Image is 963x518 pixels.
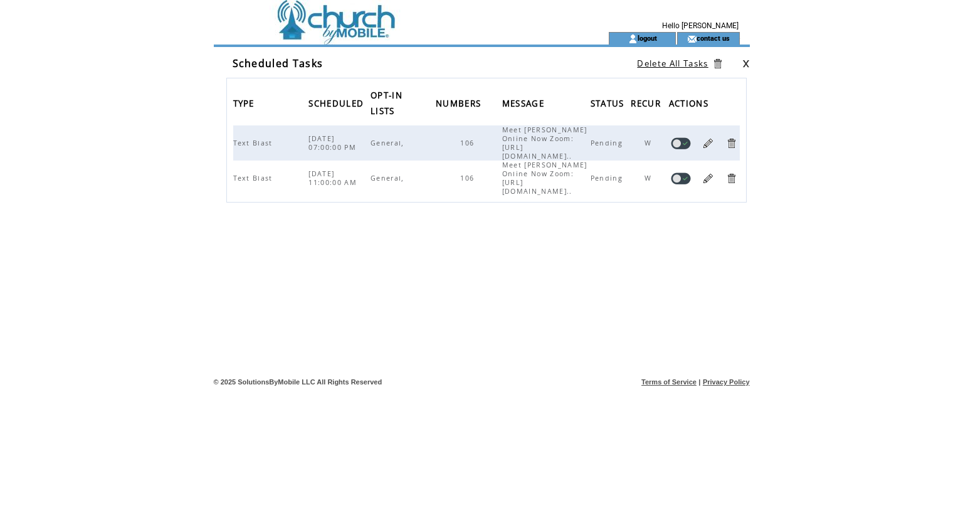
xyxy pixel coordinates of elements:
span: Hello [PERSON_NAME] [662,21,739,30]
span: General, [371,139,408,147]
a: Edit Task [702,137,714,149]
span: Scheduled Tasks [233,56,324,70]
a: Privacy Policy [703,378,750,386]
img: account_icon.gif [628,34,638,44]
a: contact us [697,34,730,42]
span: SCHEDULED [308,95,367,115]
span: 106 [460,174,477,182]
span: OPT-IN LISTS [371,87,403,123]
a: Delete All Tasks [637,58,708,69]
a: RECUR [631,99,664,107]
span: General, [371,174,408,182]
a: Delete Task [725,137,737,149]
span: TYPE [233,95,258,115]
a: NUMBERS [436,99,484,107]
a: SCHEDULED [308,99,367,107]
span: Text Blast [233,174,276,182]
a: logout [638,34,657,42]
span: Text Blast [233,139,276,147]
span: Meet [PERSON_NAME] Online Now Zoom: [URL][DOMAIN_NAME].. [502,125,587,161]
span: W [645,139,655,147]
span: W [645,174,655,182]
span: | [698,378,700,386]
a: Terms of Service [641,378,697,386]
a: MESSAGE [502,99,547,107]
span: Pending [591,139,626,147]
span: [DATE] 11:00:00 AM [308,169,360,187]
a: Disable task [671,137,691,149]
span: NUMBERS [436,95,484,115]
a: Edit Task [702,172,714,184]
span: © 2025 SolutionsByMobile LLC All Rights Reserved [214,378,382,386]
span: Pending [591,174,626,182]
span: [DATE] 07:00:00 PM [308,134,359,152]
span: Meet [PERSON_NAME] Online Now Zoom: [URL][DOMAIN_NAME].. [502,161,587,196]
a: STATUS [591,99,628,107]
a: OPT-IN LISTS [371,91,403,114]
a: TYPE [233,99,258,107]
span: MESSAGE [502,95,547,115]
a: Delete Task [725,172,737,184]
span: STATUS [591,95,628,115]
span: ACTIONS [669,95,712,115]
span: RECUR [631,95,664,115]
img: contact_us_icon.gif [687,34,697,44]
span: 106 [460,139,477,147]
a: Disable task [671,172,691,184]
